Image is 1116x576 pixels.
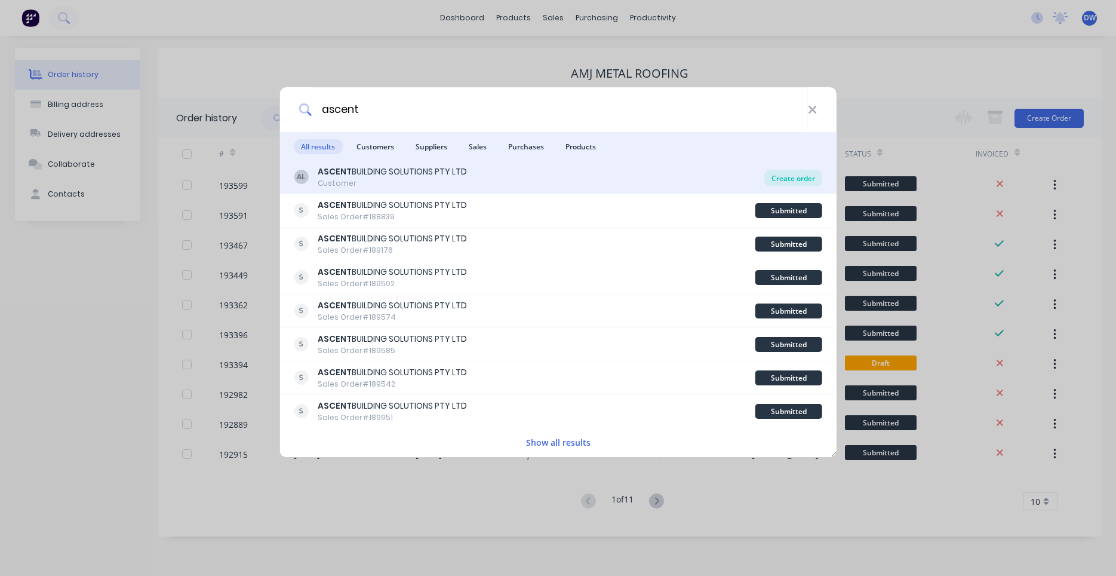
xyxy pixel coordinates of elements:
span: Suppliers [408,139,454,154]
div: Create order [764,170,822,186]
div: Sales Order #189542 [318,379,467,390]
div: BUILDING SOLUTIONS PTY LTD [318,366,467,379]
div: BUILDING SOLUTIONS PTY LTD [318,400,467,412]
span: All results [294,139,342,154]
b: ASCENT [318,400,352,412]
div: Submitted [755,203,822,218]
div: BUILDING SOLUTIONS PTY LTD [318,166,467,178]
div: Submitted [755,404,822,419]
div: BUILDING SOLUTIONS PTY LTD [318,333,467,345]
div: Sales Order #189574 [318,312,467,323]
div: Submitted [755,337,822,352]
span: Customers [349,139,401,154]
div: Sales Order #188839 [318,212,467,222]
div: Sales Order #189502 [318,278,467,289]
div: AL [294,170,308,184]
b: ASCENT [318,333,352,345]
div: Submitted [755,237,822,252]
div: Submitted [755,370,822,385]
input: Start typing a customer or supplier name to create a new order... [312,87,808,132]
b: ASCENT [318,199,352,211]
div: BUILDING SOLUTIONS PTY LTD [318,199,467,212]
div: BUILDING SOLUTIONS PTY LTD [318,266,467,278]
div: Submitted [755,270,822,285]
div: BUILDING SOLUTIONS PTY LTD [318,232,467,245]
span: Purchases [501,139,551,154]
span: Sales [462,139,494,154]
div: Submitted [755,304,822,318]
b: ASCENT [318,232,352,244]
div: Sales Order #189585 [318,345,467,356]
span: Products [558,139,603,154]
div: Customer [318,178,467,189]
b: ASCENT [318,299,352,311]
b: ASCENT [318,366,352,378]
button: Show all results [522,436,594,449]
b: ASCENT [318,166,352,177]
div: Sales Order #189176 [318,245,467,256]
div: Sales Order #189951 [318,412,467,423]
b: ASCENT [318,266,352,278]
div: BUILDING SOLUTIONS PTY LTD [318,299,467,312]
